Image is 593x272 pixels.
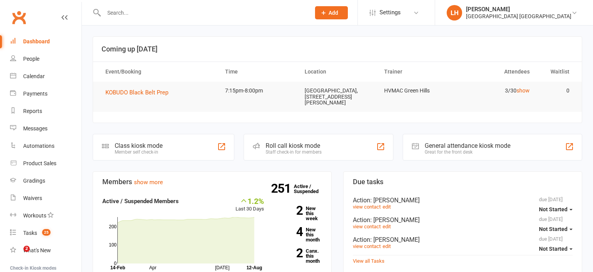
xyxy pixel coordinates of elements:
td: 0 [537,82,576,100]
span: 2 [24,246,30,252]
div: 1.2% [236,197,264,205]
td: [GEOGRAPHIC_DATA], [STREET_ADDRESS][PERSON_NAME] [298,82,377,112]
a: view contact [353,224,381,229]
a: Automations [10,137,81,155]
span: Not Started [539,246,568,252]
h3: Due tasks [353,178,573,186]
td: 7:15pm-8:00pm [218,82,298,100]
span: : [PERSON_NAME] [370,216,420,224]
div: LH [447,5,462,21]
th: Attendees [457,62,536,82]
a: 2New this week [276,206,322,221]
button: KOBUDO Black Belt Prep [105,88,174,97]
div: Great for the front desk [425,149,510,155]
a: 4New this month [276,227,322,242]
div: Calendar [23,73,45,79]
iframe: Intercom live chat [8,246,26,264]
a: edit [383,204,391,210]
a: Payments [10,85,81,103]
div: Member self check-in [115,149,163,155]
span: Settings [380,4,401,21]
button: Not Started [539,202,573,216]
div: What's New [23,247,51,253]
button: Add [315,6,348,19]
th: Event/Booking [98,62,218,82]
a: 251Active / Suspended [294,178,328,200]
a: Reports [10,103,81,120]
span: : [PERSON_NAME] [370,236,420,243]
div: Waivers [23,195,42,201]
div: Action [353,236,573,243]
strong: 4 [276,226,303,238]
span: KOBUDO Black Belt Prep [105,89,168,96]
a: Tasks 25 [10,224,81,242]
div: Workouts [23,212,46,219]
a: Dashboard [10,33,81,50]
div: General attendance kiosk mode [425,142,510,149]
div: Last 30 Days [236,197,264,213]
span: Not Started [539,226,568,232]
div: Tasks [23,230,37,236]
div: Class kiosk mode [115,142,163,149]
h3: Members [102,178,322,186]
a: Product Sales [10,155,81,172]
strong: 2 [276,205,303,216]
th: Time [218,62,298,82]
div: Roll call kiosk mode [266,142,322,149]
div: Action [353,197,573,204]
h3: Coming up [DATE] [102,45,573,53]
span: 25 [42,229,51,236]
strong: 251 [271,183,294,194]
a: Gradings [10,172,81,190]
a: Messages [10,120,81,137]
th: Trainer [377,62,457,82]
span: : [PERSON_NAME] [370,197,420,204]
a: show [517,87,530,94]
div: Action [353,216,573,224]
div: Automations [23,143,54,149]
div: Dashboard [23,38,50,44]
strong: Active / Suspended Members [102,198,179,205]
div: Messages [23,125,47,132]
a: What's New [10,242,81,259]
div: Payments [23,91,47,97]
a: edit [383,243,391,249]
div: [PERSON_NAME] [466,6,571,13]
a: view contact [353,243,381,249]
strong: 2 [276,247,303,259]
div: Gradings [23,178,45,184]
div: Product Sales [23,160,56,166]
div: Staff check-in for members [266,149,322,155]
a: edit [383,224,391,229]
button: Not Started [539,242,573,256]
a: show more [134,179,163,186]
td: HVMAC Green Hills [377,82,457,100]
th: Location [298,62,377,82]
button: Not Started [539,222,573,236]
div: [GEOGRAPHIC_DATA] [GEOGRAPHIC_DATA] [466,13,571,20]
a: Waivers [10,190,81,207]
a: View all Tasks [353,258,385,264]
a: Workouts [10,207,81,224]
a: Calendar [10,68,81,85]
a: People [10,50,81,68]
th: Waitlist [537,62,576,82]
input: Search... [102,7,305,18]
td: 3/30 [457,82,536,100]
a: Clubworx [9,8,29,27]
span: Add [329,10,338,16]
a: 2Canx. this month [276,248,322,263]
a: view contact [353,204,381,210]
div: People [23,56,39,62]
div: Reports [23,108,42,114]
span: Not Started [539,206,568,212]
